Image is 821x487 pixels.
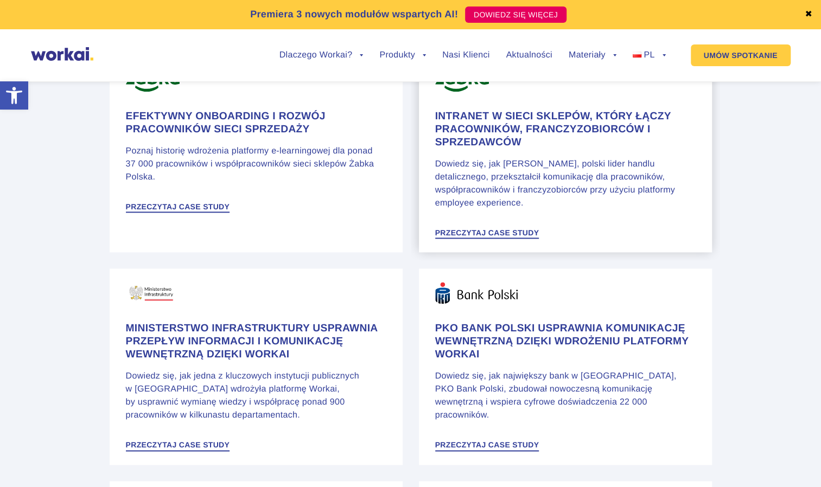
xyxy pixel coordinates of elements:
[101,260,411,473] a: Ministerstwo Infrastruktury usprawnia przepływ informacji i komunikację wewnętrzną dzięki Workai ...
[126,203,230,210] span: Przeczytaj case study
[435,322,696,361] h4: PKO Bank Polski usprawnia komunikację wewnętrzną dzięki wdrożeniu platformy Workai
[279,51,364,60] a: Dlaczego Workai?
[379,51,426,60] a: Produkty
[435,110,696,149] h4: Intranet w sieci sklepów, który łączy pracowników, franczyzobiorców i sprzedawców
[435,370,696,422] p: Dowiedz się, jak największy bank w [GEOGRAPHIC_DATA], PKO Bank Polski, zbudował nowoczesną komuni...
[435,229,539,236] span: Przeczytaj case study
[126,110,386,136] h4: Efektywny onboarding i rozwój pracowników sieci sprzedaży
[805,10,812,19] a: ✖
[126,370,386,422] p: Dowiedz się, jak jedna z kluczowych instytucji publicznych w [GEOGRAPHIC_DATA] wdrożyła platformę...
[442,51,489,60] a: Nasi Klienci
[101,48,411,261] a: Efektywny onboarding i rozwój pracowników sieci sprzedaży Poznaj historię wdrożenia platformy e-l...
[250,7,458,22] p: Premiera 3 nowych modułów wspartych AI!
[435,158,696,210] p: Dowiedz się, jak [PERSON_NAME], polski lider handlu detalicznego, przekształcił komunikację dla p...
[691,44,791,66] a: UMÓW SPOTKANIE
[569,51,616,60] a: Materiały
[506,51,552,60] a: Aktualności
[126,322,386,361] h4: Ministerstwo Infrastruktury usprawnia przepływ informacji i komunikację wewnętrzną dzięki Workai
[644,50,654,60] span: PL
[435,441,539,448] span: Przeczytaj case study
[411,48,720,261] a: Intranet w sieci sklepów, który łączy pracowników, franczyzobiorców i sprzedawców Dowiedz się, ja...
[126,145,386,184] p: Poznaj historię wdrożenia platformy e-learningowej dla ponad 37 000 pracowników i współpracownikó...
[411,260,720,473] a: PKO Bank Polski usprawnia komunikację wewnętrzną dzięki wdrożeniu platformy Workai Dowiedz się, j...
[465,7,567,23] a: DOWIEDZ SIĘ WIĘCEJ
[5,394,298,482] iframe: Popup CTA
